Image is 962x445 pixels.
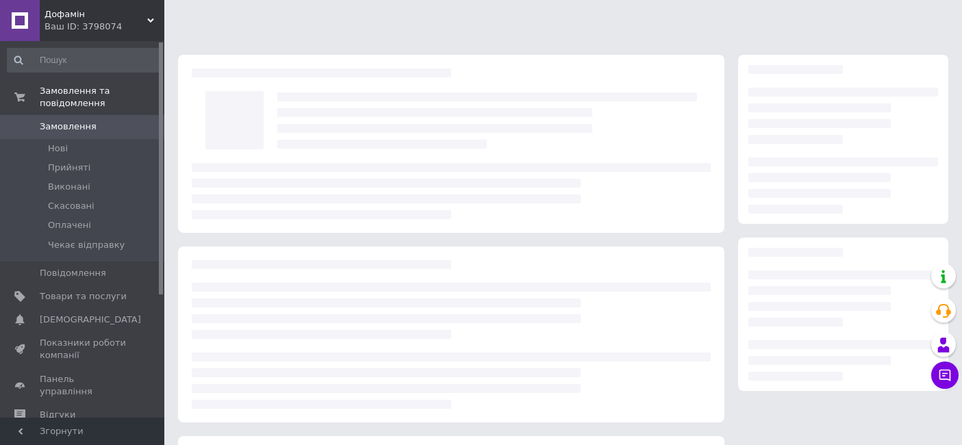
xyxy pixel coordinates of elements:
[40,120,97,133] span: Замовлення
[40,85,164,110] span: Замовлення та повідомлення
[48,200,94,212] span: Скасовані
[45,8,147,21] span: Дофамін
[48,219,91,231] span: Оплачені
[40,373,127,398] span: Панель управління
[48,181,90,193] span: Виконані
[40,290,127,303] span: Товари та послуги
[48,239,125,251] span: Чекає відправку
[48,162,90,174] span: Прийняті
[40,267,106,279] span: Повідомлення
[7,48,162,73] input: Пошук
[48,142,68,155] span: Нові
[40,314,141,326] span: [DEMOGRAPHIC_DATA]
[40,409,75,421] span: Відгуки
[45,21,164,33] div: Ваш ID: 3798074
[40,337,127,361] span: Показники роботи компанії
[931,361,959,389] button: Чат з покупцем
